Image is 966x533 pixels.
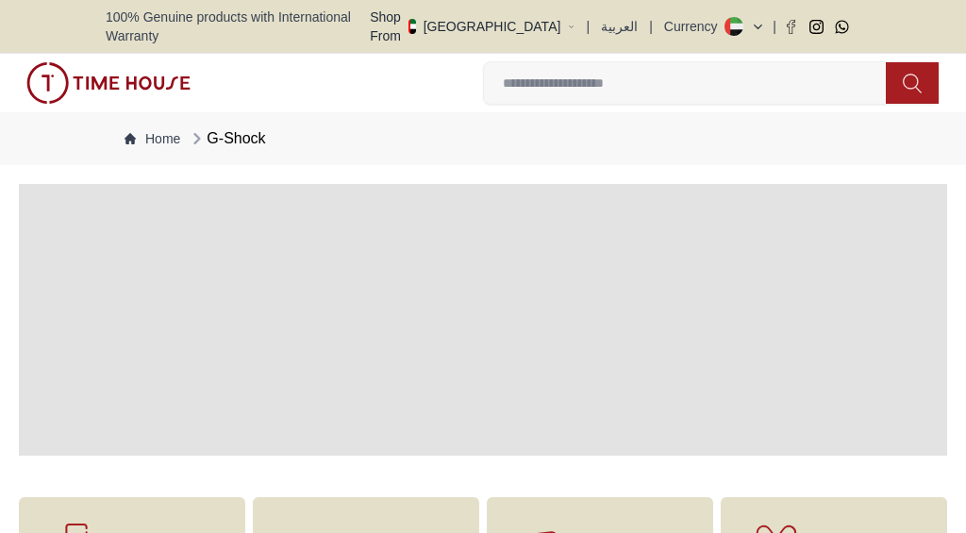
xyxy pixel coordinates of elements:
img: ... [26,62,191,104]
div: G-Shock [188,127,265,150]
img: United Arab Emirates [408,19,416,34]
div: Currency [664,17,725,36]
button: Shop From[GEOGRAPHIC_DATA] [370,8,575,45]
span: 100% Genuine products with International Warranty [106,8,370,45]
a: Instagram [809,20,824,34]
nav: Breadcrumb [106,112,860,165]
span: | [773,17,776,36]
a: Whatsapp [835,20,849,34]
span: | [649,17,653,36]
a: Home [125,129,180,148]
span: | [587,17,591,36]
button: العربية [601,17,638,36]
a: Facebook [784,20,798,34]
